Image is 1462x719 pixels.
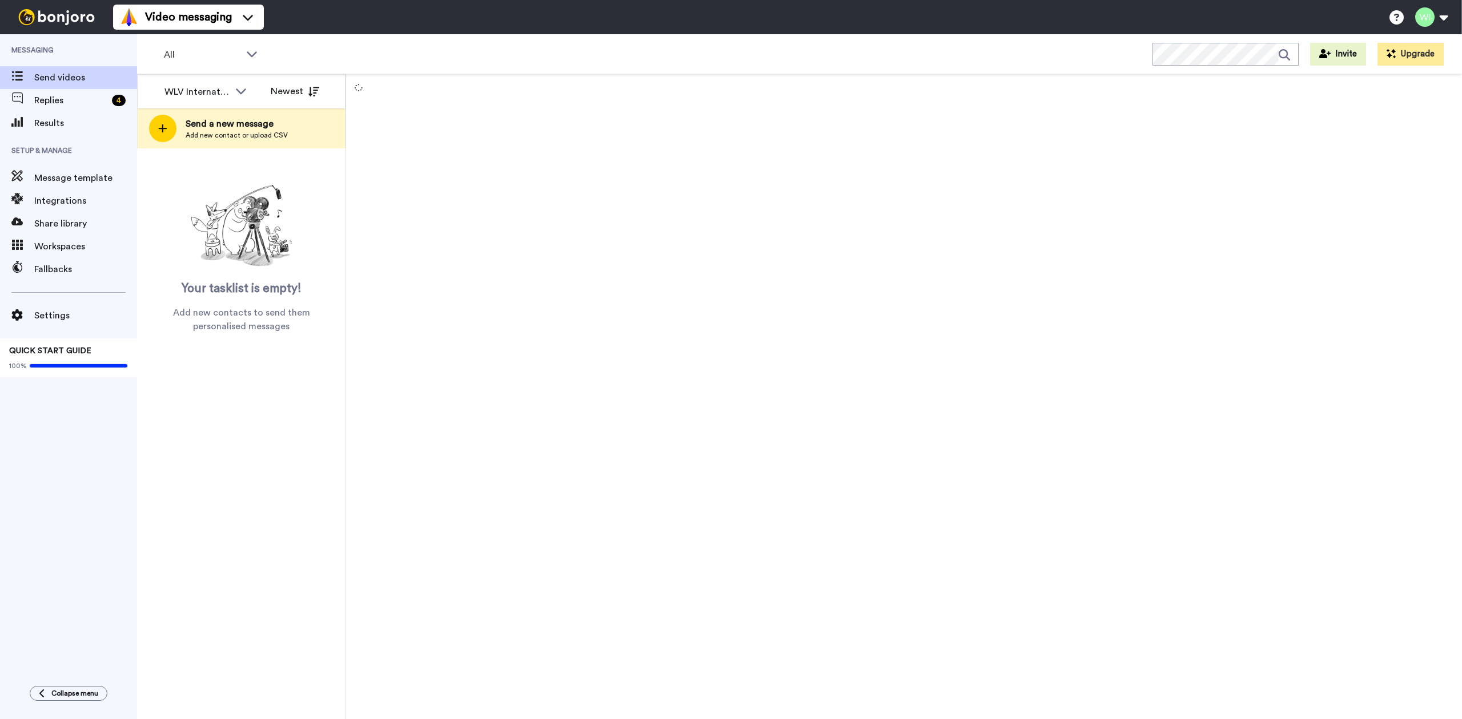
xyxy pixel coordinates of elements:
[262,80,328,103] button: Newest
[154,306,328,333] span: Add new contacts to send them personalised messages
[9,347,91,355] span: QUICK START GUIDE
[34,217,137,231] span: Share library
[34,194,137,208] span: Integrations
[182,280,302,297] span: Your tasklist is empty!
[112,95,126,106] div: 4
[9,361,27,370] span: 100%
[30,686,107,701] button: Collapse menu
[186,117,288,131] span: Send a new message
[145,9,232,25] span: Video messaging
[34,240,137,253] span: Workspaces
[34,116,137,130] span: Results
[14,9,99,25] img: bj-logo-header-white.svg
[186,131,288,140] span: Add new contact or upload CSV
[184,180,299,272] img: ready-set-action.png
[1310,43,1366,66] button: Invite
[120,8,138,26] img: vm-color.svg
[51,689,98,698] span: Collapse menu
[34,94,107,107] span: Replies
[34,262,137,276] span: Fallbacks
[164,48,240,62] span: All
[164,85,230,99] div: WLV International
[34,171,137,185] span: Message template
[1377,43,1444,66] button: Upgrade
[34,309,137,322] span: Settings
[34,71,137,84] span: Send videos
